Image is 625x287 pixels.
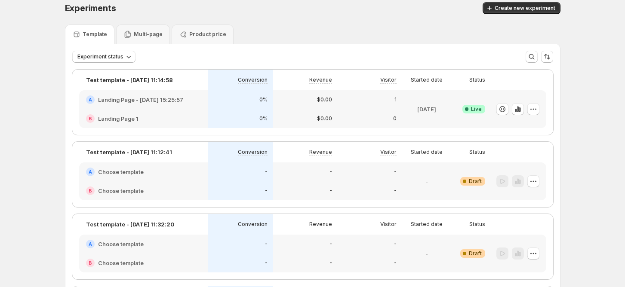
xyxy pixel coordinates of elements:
button: Sort the results [541,51,553,63]
p: Conversion [238,76,268,83]
p: $0.00 [317,96,332,103]
p: Conversion [238,221,268,228]
p: 1 [394,96,397,103]
h2: Landing Page 1 [98,114,139,123]
span: Live [471,106,482,113]
p: - [394,241,397,247]
h2: A [89,97,92,102]
p: 0 [393,115,397,122]
h2: Landing Page - [DATE] 15:25:57 [98,95,183,104]
p: Visitor [380,76,397,83]
p: Template [83,31,107,38]
p: Revenue [309,221,332,228]
p: Test template - [DATE] 11:12:41 [86,148,172,156]
h2: B [89,188,92,193]
p: Product price [189,31,226,38]
span: Draft [469,250,482,257]
p: - [425,249,428,258]
p: Revenue [309,76,332,83]
span: Experiment status [77,53,123,60]
p: Test template - [DATE] 11:32:20 [86,220,174,229]
h2: A [89,241,92,247]
p: - [329,187,332,194]
h2: Choose template [98,186,144,195]
button: Experiment status [72,51,135,63]
p: 0% [259,115,268,122]
p: - [394,168,397,175]
p: - [425,177,428,186]
p: - [265,241,268,247]
p: Status [469,76,485,83]
p: - [329,241,332,247]
span: Draft [469,178,482,185]
p: - [265,168,268,175]
span: Create new experiment [495,5,555,12]
p: Test template - [DATE] 11:14:58 [86,76,173,84]
h2: Choose template [98,240,144,248]
p: Status [469,149,485,156]
p: Started date [411,149,443,156]
p: Visitor [380,221,397,228]
p: Multi-page [134,31,163,38]
p: Status [469,221,485,228]
button: Create new experiment [483,2,560,14]
h2: Choose template [98,168,144,176]
p: - [265,260,268,266]
p: Conversion [238,149,268,156]
p: - [394,260,397,266]
h2: A [89,169,92,174]
h2: B [89,260,92,266]
h2: Choose template [98,259,144,267]
p: Visitor [380,149,397,156]
p: [DATE] [417,105,436,113]
h2: B [89,116,92,121]
p: Started date [411,221,443,228]
p: - [329,168,332,175]
span: Experiments [65,3,116,13]
p: $0.00 [317,115,332,122]
p: Revenue [309,149,332,156]
p: - [265,187,268,194]
p: 0% [259,96,268,103]
p: - [394,187,397,194]
p: Started date [411,76,443,83]
p: - [329,260,332,266]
